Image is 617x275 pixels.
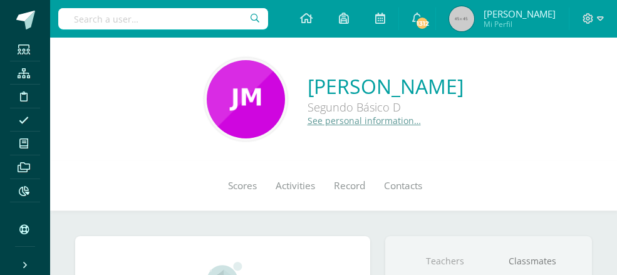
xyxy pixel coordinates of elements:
span: Contacts [384,179,422,192]
span: [PERSON_NAME] [484,8,556,20]
input: Search a user… [58,8,268,29]
a: Record [324,161,375,211]
a: Scores [219,161,266,211]
img: 50be7c1bf459ce1e4b4a19defa1306c4.png [207,60,285,138]
span: 1312 [415,16,429,30]
span: Activities [276,179,315,192]
img: 45x45 [449,6,474,31]
a: Activities [266,161,324,211]
a: See personal information… [308,115,421,127]
span: Record [334,179,365,192]
a: Contacts [375,161,432,211]
span: Scores [228,179,257,192]
div: Segundo Básico D [308,100,464,115]
span: Mi Perfil [484,19,556,29]
a: [PERSON_NAME] [308,73,464,100]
